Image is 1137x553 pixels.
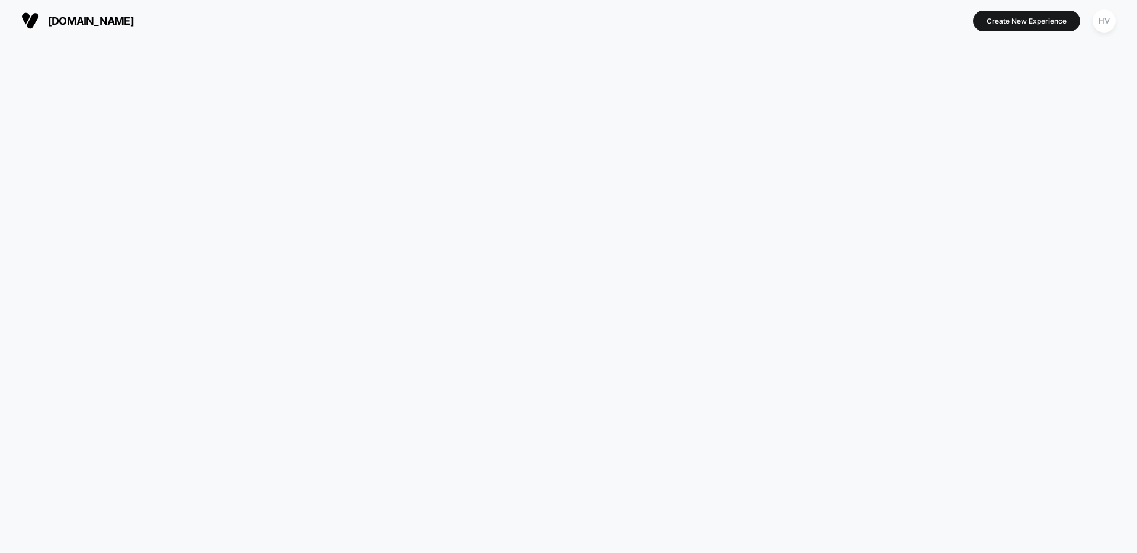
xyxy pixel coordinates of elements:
img: Visually logo [21,12,39,30]
span: [DOMAIN_NAME] [48,15,134,27]
button: Create New Experience [973,11,1080,31]
div: HV [1093,9,1116,33]
button: [DOMAIN_NAME] [18,11,137,30]
button: HV [1089,9,1119,33]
